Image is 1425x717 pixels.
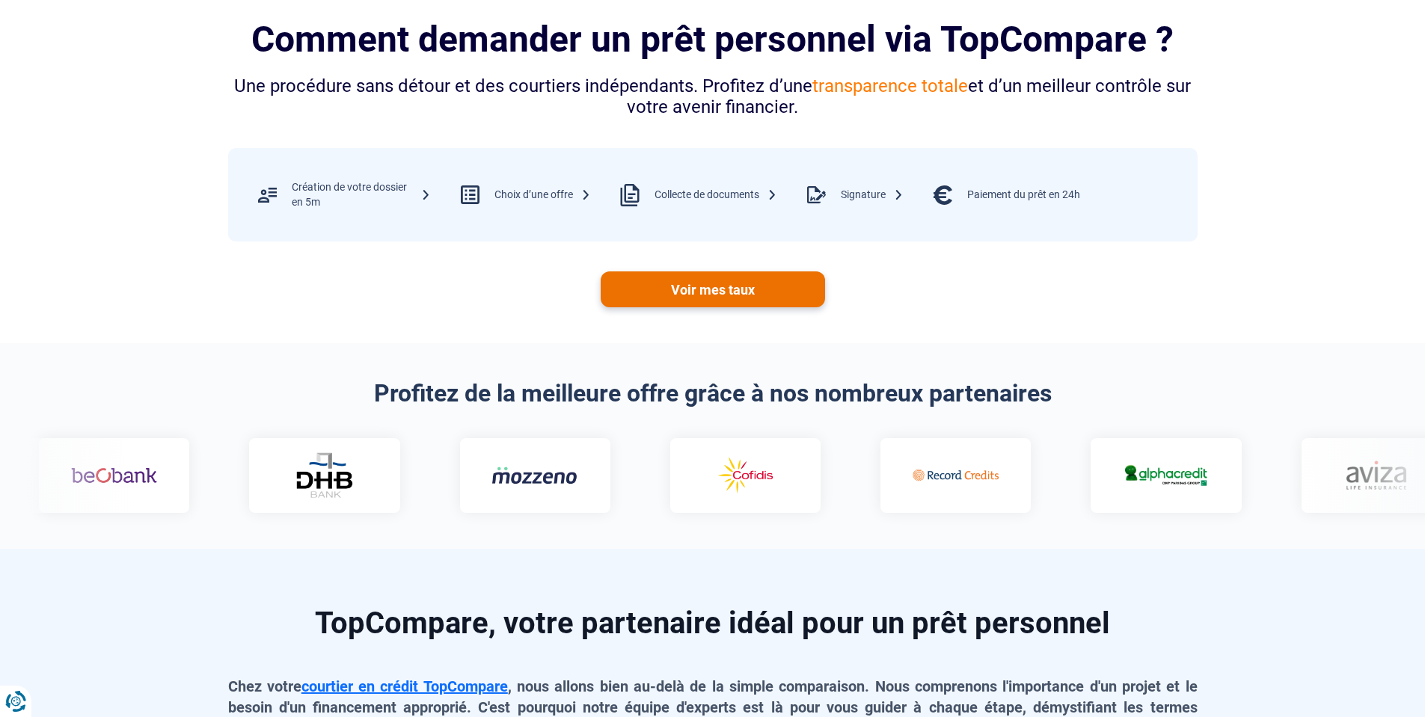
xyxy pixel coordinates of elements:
div: Création de votre dossier en 5m [292,180,431,209]
div: Signature [841,188,904,203]
div: Collecte de documents [655,188,777,203]
img: Cofidis [702,454,788,497]
a: courtier en crédit TopCompare [301,677,508,695]
div: Choix d’une offre [494,188,591,203]
span: transparence totale [812,76,968,96]
img: DHB Bank [295,452,355,498]
h2: Comment demander un prêt personnel via TopCompare ? [228,19,1198,60]
img: Alphacredit [1123,462,1209,488]
img: Mozzeno [492,466,578,484]
a: Voir mes taux [601,271,825,307]
h2: TopCompare, votre partenaire idéal pour un prêt personnel [228,609,1198,638]
div: Paiement du prêt en 24h [967,188,1080,203]
h2: Profitez de la meilleure offre grâce à nos nombreux partenaires [228,379,1198,407]
div: Une procédure sans détour et des courtiers indépendants. Profitez d’une et d’un meilleur contrôle... [228,76,1198,119]
img: Record credits [913,454,999,497]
